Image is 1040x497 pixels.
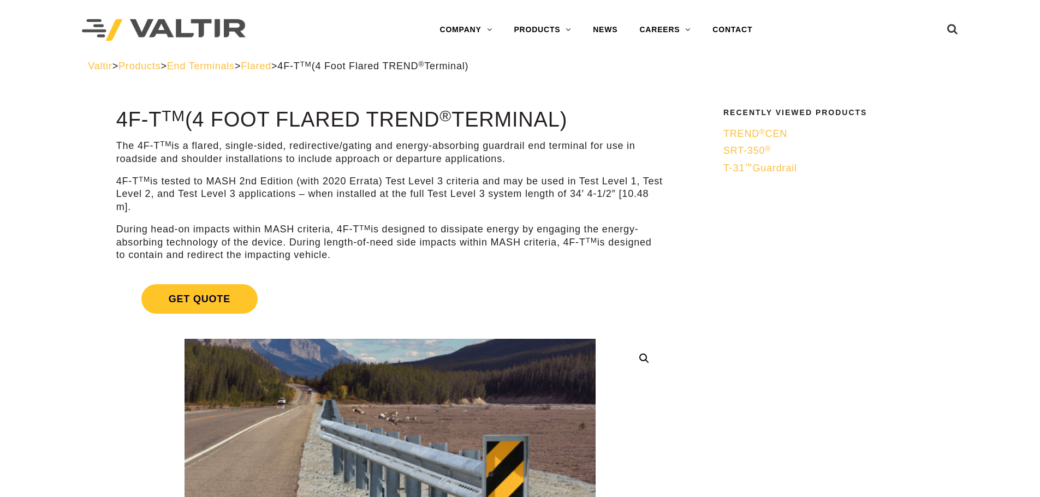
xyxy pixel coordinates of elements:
span: T-31 Guardrail [723,163,797,173]
p: The 4F-T is a flared, single-sided, redirective/gating and energy-absorbing guardrail end termina... [116,140,664,165]
span: Get Quote [141,284,258,314]
sup: ® [418,60,424,68]
sup: TM [160,140,171,148]
a: End Terminals [167,61,235,71]
a: Get Quote [116,271,664,327]
a: SRT-350® [723,145,945,157]
a: PRODUCTS [503,19,582,41]
img: Valtir [82,19,246,41]
sup: TM [139,175,150,183]
sup: TM [586,236,597,244]
a: Products [118,61,161,71]
a: CONTACT [702,19,763,41]
span: TREND CEN [723,128,787,139]
h2: Recently Viewed Products [723,109,945,117]
span: SRT-350 [723,145,771,156]
p: During head-on impacts within MASH criteria, 4F-T is designed to dissipate energy by engaging the... [116,223,664,261]
a: T-31™Guardrail [723,162,945,175]
sup: ™ [745,162,752,170]
sup: TM [359,224,371,232]
sup: TM [300,60,312,68]
p: 4F-T is tested to MASH 2nd Edition (with 2020 Errata) Test Level 3 criteria and may be used in Te... [116,175,664,213]
a: CAREERS [628,19,702,41]
sup: TM [162,107,185,124]
a: TREND®CEN [723,128,945,140]
sup: ® [439,107,451,124]
sup: ® [759,128,765,136]
span: 4F-T (4 Foot Flared TREND Terminal) [277,61,468,71]
h1: 4F-T (4 Foot Flared TREND Terminal) [116,109,664,131]
div: > > > > [88,60,952,73]
a: Valtir [88,61,112,71]
a: COMPANY [429,19,503,41]
sup: ® [765,145,771,153]
a: NEWS [582,19,628,41]
a: Flared [241,61,271,71]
